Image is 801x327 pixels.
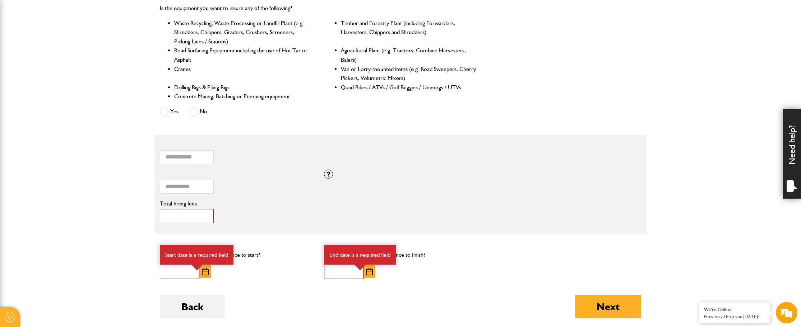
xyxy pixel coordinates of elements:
li: Van or Lorry-mounted items (e.g. Road Sweepers, Cherry Pickers, Volumetric Mixers) [341,65,477,83]
textarea: Type your message and hit 'Enter' [9,130,131,215]
li: Road Surfacing Equipment including the use of Hot Tar or Asphalt [174,46,310,64]
button: Back [160,295,225,318]
label: Yes [160,107,179,116]
p: How may I help you today? [704,314,765,319]
label: No [189,107,207,116]
li: Quad Bikes / ATVs / Golf Buggies / Unimogs / UTVs [341,83,477,92]
img: Choose date [366,268,373,275]
img: error-box-arrow.svg [191,265,203,270]
input: Enter your phone number [9,109,131,124]
div: Need help? [783,109,801,199]
input: Enter your email address [9,87,131,103]
li: Agricultural Plant (e.g. Tractors, Combine Harvesters, Balers) [341,46,477,64]
p: When do you want your insurance to finish? [324,250,477,260]
img: d_20077148190_company_1631870298795_20077148190 [12,40,30,50]
p: Is the equipment you want to insure any of the following? [160,4,477,13]
div: End date is a required field [324,245,396,265]
div: We're Online! [704,307,765,313]
li: Waste Recycling, Waste Processing or Landfill Plant (e.g. Shredders, Chippers, Graders, Crushers,... [174,19,310,46]
div: Chat with us now [37,40,121,49]
div: Start date is a required field [160,245,233,265]
li: Drilling Rigs & Piling Rigs [174,83,310,92]
div: Minimize live chat window [118,4,135,21]
button: Next [575,295,641,318]
li: Concrete Mixing, Batching or Pumping equipment [174,92,310,101]
label: Total hiring fees [160,201,313,207]
em: Start Chat [98,221,130,231]
img: error-box-arrow.svg [355,265,366,270]
input: Enter your last name [9,66,131,82]
li: Cranes [174,65,310,83]
p: When do you want your insurance to start? [160,250,313,260]
img: Choose date [202,268,209,275]
li: Timber and Forestry Plant (including Forwarders, Harvesters, Chippers and Shredders) [341,19,477,46]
